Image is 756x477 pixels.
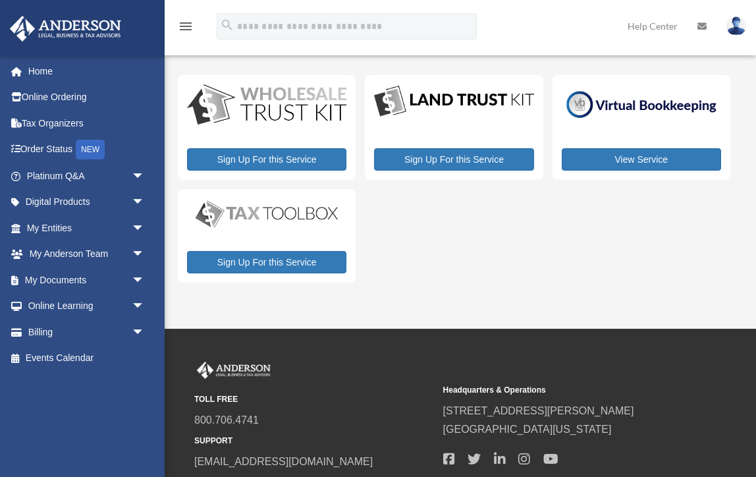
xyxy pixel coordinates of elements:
[9,136,165,163] a: Order StatusNEW
[132,215,158,242] span: arrow_drop_down
[220,18,234,32] i: search
[9,215,165,241] a: My Entitiesarrow_drop_down
[9,58,165,84] a: Home
[9,241,165,267] a: My Anderson Teamarrow_drop_down
[132,293,158,320] span: arrow_drop_down
[9,189,158,215] a: Digital Productsarrow_drop_down
[443,383,683,397] small: Headquarters & Operations
[194,393,434,407] small: TOLL FREE
[187,148,346,171] a: Sign Up For this Service
[9,293,165,320] a: Online Learningarrow_drop_down
[194,456,373,467] a: [EMAIL_ADDRESS][DOMAIN_NAME]
[132,241,158,268] span: arrow_drop_down
[194,362,273,379] img: Anderson Advisors Platinum Portal
[187,251,346,273] a: Sign Up For this Service
[9,163,165,189] a: Platinum Q&Aarrow_drop_down
[726,16,746,36] img: User Pic
[178,23,194,34] a: menu
[374,148,533,171] a: Sign Up For this Service
[6,16,125,42] img: Anderson Advisors Platinum Portal
[132,267,158,294] span: arrow_drop_down
[9,267,165,293] a: My Documentsarrow_drop_down
[76,140,105,159] div: NEW
[374,84,533,119] img: LandTrust_lgo-1.jpg
[187,84,346,126] img: WS-Trust-Kit-lgo-1.jpg
[9,345,165,372] a: Events Calendar
[9,110,165,136] a: Tax Organizers
[562,148,721,171] a: View Service
[132,319,158,346] span: arrow_drop_down
[443,424,612,435] a: [GEOGRAPHIC_DATA][US_STATE]
[194,434,434,448] small: SUPPORT
[132,189,158,216] span: arrow_drop_down
[9,319,165,345] a: Billingarrow_drop_down
[187,198,346,230] img: taxtoolbox_new-1.webp
[194,414,259,426] a: 800.706.4741
[9,84,165,111] a: Online Ordering
[443,405,634,416] a: [STREET_ADDRESS][PERSON_NAME]
[132,163,158,190] span: arrow_drop_down
[178,18,194,34] i: menu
